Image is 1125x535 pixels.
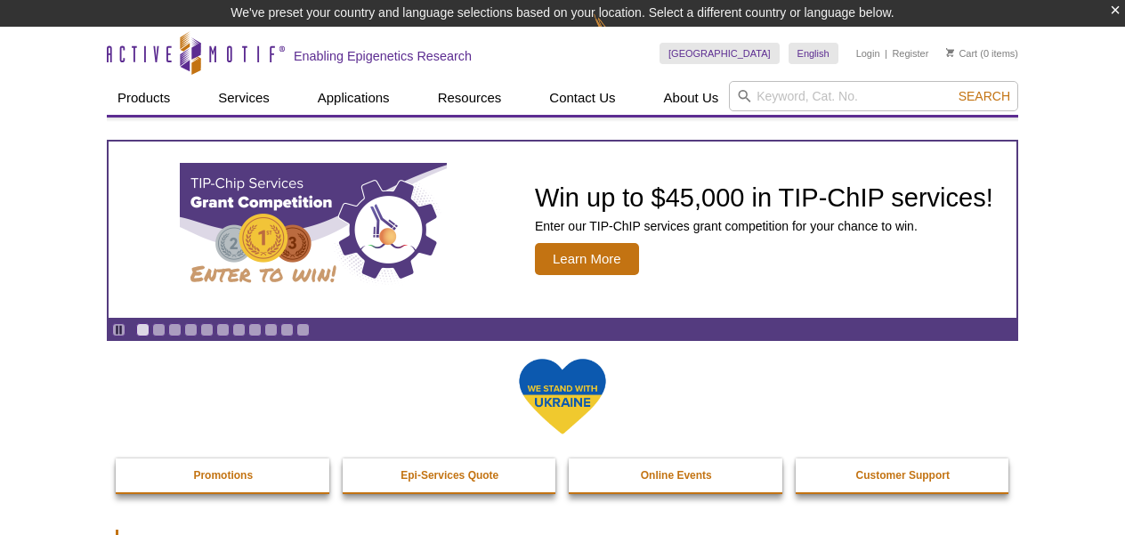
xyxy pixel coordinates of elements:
[594,13,641,55] img: Change Here
[193,469,253,482] strong: Promotions
[535,243,639,275] span: Learn More
[296,323,310,336] a: Go to slide 11
[518,357,607,436] img: We Stand With Ukraine
[294,48,472,64] h2: Enabling Epigenetics Research
[946,48,954,57] img: Your Cart
[653,81,730,115] a: About Us
[109,142,1016,318] article: TIP-ChIP Services Grant Competition
[892,47,928,60] a: Register
[112,323,125,336] a: Toggle autoplay
[535,184,993,211] h2: Win up to $45,000 in TIP-ChIP services!
[180,163,447,296] img: TIP-ChIP Services Grant Competition
[427,81,513,115] a: Resources
[184,323,198,336] a: Go to slide 4
[232,323,246,336] a: Go to slide 7
[789,43,838,64] a: English
[885,43,887,64] li: |
[248,323,262,336] a: Go to slide 8
[569,458,784,492] a: Online Events
[343,458,558,492] a: Epi-Services Quote
[207,81,280,115] a: Services
[660,43,780,64] a: [GEOGRAPHIC_DATA]
[216,323,230,336] a: Go to slide 6
[168,323,182,336] a: Go to slide 3
[953,88,1016,104] button: Search
[136,323,150,336] a: Go to slide 1
[959,89,1010,103] span: Search
[946,43,1018,64] li: (0 items)
[307,81,401,115] a: Applications
[535,218,993,234] p: Enter our TIP-ChIP services grant competition for your chance to win.
[856,469,950,482] strong: Customer Support
[280,323,294,336] a: Go to slide 10
[264,323,278,336] a: Go to slide 9
[946,47,977,60] a: Cart
[109,142,1016,318] a: TIP-ChIP Services Grant Competition Win up to $45,000 in TIP-ChIP services! Enter our TIP-ChIP se...
[796,458,1011,492] a: Customer Support
[107,81,181,115] a: Products
[856,47,880,60] a: Login
[641,469,712,482] strong: Online Events
[538,81,626,115] a: Contact Us
[152,323,166,336] a: Go to slide 2
[401,469,498,482] strong: Epi-Services Quote
[200,323,214,336] a: Go to slide 5
[116,458,331,492] a: Promotions
[729,81,1018,111] input: Keyword, Cat. No.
